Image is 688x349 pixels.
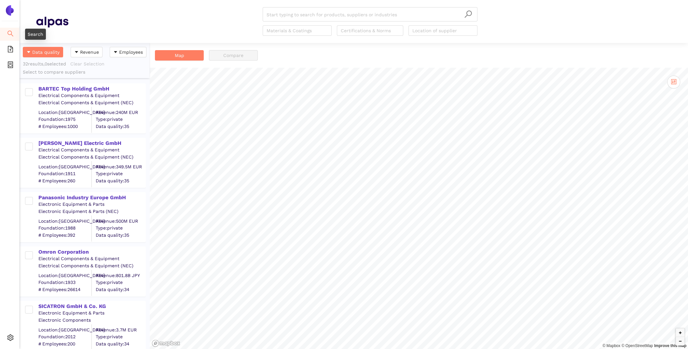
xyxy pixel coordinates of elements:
[38,171,91,177] span: Foundation: 1911
[38,334,91,340] span: Foundation: 2012
[38,263,145,269] div: Electrical Components & Equipment (NEC)
[38,272,91,279] div: Location: [GEOGRAPHIC_DATA]
[38,201,145,208] div: Electronic Equipment & Parts
[38,218,91,224] div: Location: [GEOGRAPHIC_DATA]
[38,232,91,238] span: # Employees: 392
[38,116,91,123] span: Foundation: 1975
[36,14,68,30] img: Homepage
[96,286,145,293] span: Data quality: 34
[38,85,145,92] div: BARTEC Top Holding GmbH
[38,177,91,184] span: # Employees: 260
[155,50,204,61] button: Map
[74,50,79,55] span: caret-down
[96,163,145,170] div: Revenue: 349.5M EUR
[7,59,14,72] span: container
[71,47,103,57] button: caret-downRevenue
[119,49,143,56] span: Employees
[96,341,145,347] span: Data quality: 34
[38,109,91,116] div: Location: [GEOGRAPHIC_DATA]
[7,28,14,41] span: search
[32,49,60,56] span: Data quality
[152,340,180,347] a: Mapbox logo
[80,49,99,56] span: Revenue
[38,163,91,170] div: Location: [GEOGRAPHIC_DATA]
[38,317,145,324] div: Electronic Components
[23,47,63,57] button: caret-downData quality
[96,225,145,231] span: Type: private
[96,109,145,116] div: Revenue: 240M EUR
[96,218,145,224] div: Revenue: 500M EUR
[175,52,184,59] span: Map
[23,69,146,76] div: Select to compare suppliers
[96,171,145,177] span: Type: private
[676,328,684,337] button: Zoom in
[70,59,109,69] button: Clear Selection
[25,29,46,40] div: Search
[38,154,145,161] div: Electrical Components & Equipment (NEC)
[7,332,14,345] span: setting
[150,68,688,349] canvas: Map
[38,147,145,153] div: Electrical Components & Equipment
[23,61,66,66] span: 32 results, 0 selected
[38,256,145,262] div: Electrical Components & Equipment
[38,279,91,286] span: Foundation: 1933
[38,208,145,215] div: Electronic Equipment & Parts (NEC)
[96,272,145,279] div: Revenue: 801.8B JPY
[676,337,684,345] button: Zoom out
[96,123,145,130] span: Data quality: 35
[38,194,145,201] div: Panasonic Industry Europe GmbH
[26,50,31,55] span: caret-down
[38,100,145,106] div: Electrical Components & Equipment (NEC)
[38,286,91,293] span: # Employees: 26614
[113,50,118,55] span: caret-down
[38,310,145,316] div: Electronic Equipment & Parts
[96,232,145,238] span: Data quality: 35
[38,303,145,310] div: SICATRON GmbH & Co. KG
[38,123,91,130] span: # Employees: 1000
[96,327,145,333] div: Revenue: 3.7M EUR
[96,279,145,286] span: Type: private
[96,177,145,184] span: Data quality: 35
[96,334,145,340] span: Type: private
[38,140,145,147] div: [PERSON_NAME] Electric GmbH
[110,47,146,57] button: caret-downEmployees
[5,5,15,16] img: Logo
[96,116,145,123] span: Type: private
[38,225,91,231] span: Foundation: 1988
[671,79,677,85] span: control
[38,248,145,256] div: Omron Corporation
[7,44,14,57] span: file-add
[38,92,145,99] div: Electrical Components & Equipment
[38,341,91,347] span: # Employees: 200
[38,327,91,333] div: Location: [GEOGRAPHIC_DATA]
[464,10,472,18] span: search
